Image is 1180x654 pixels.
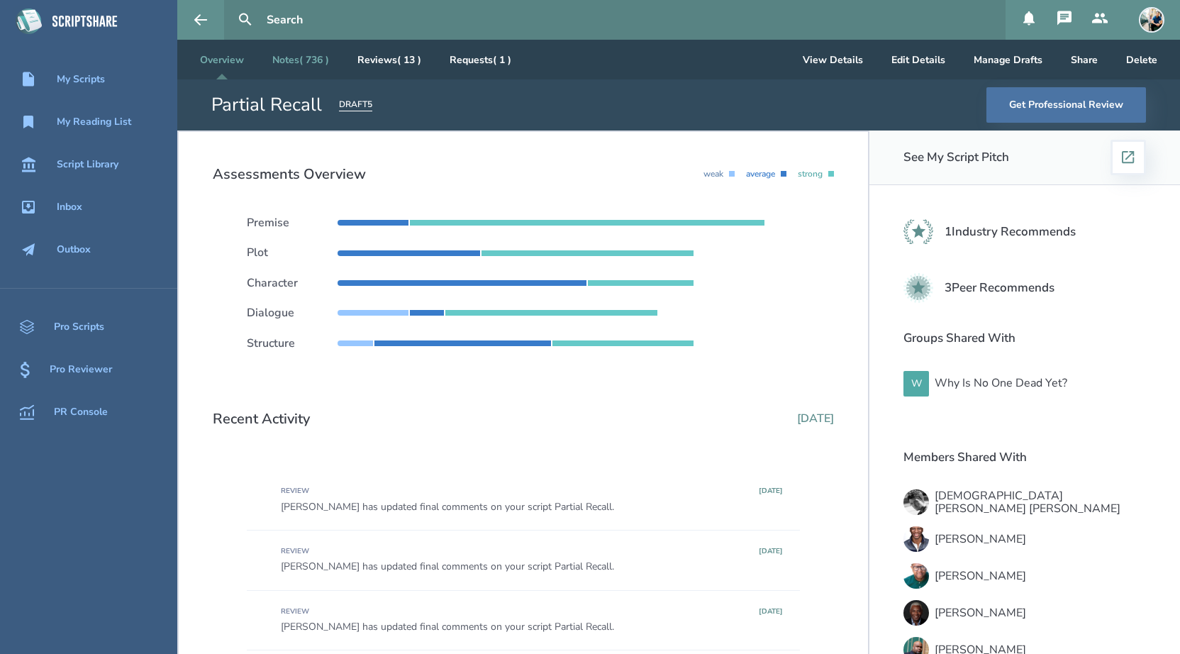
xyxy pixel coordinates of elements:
div: [PERSON_NAME] has updated final comments on your script Partial Recall. [281,621,783,633]
div: Pro Reviewer [50,364,112,375]
a: Notes( 736 ) [261,40,340,79]
button: Edit Details [880,40,957,79]
div: Pro Scripts [54,321,104,333]
div: Inbox [57,201,82,213]
img: user_1598148512-crop.jpg [903,489,929,515]
div: Plot [247,246,338,259]
div: Outbox [57,244,91,255]
button: View Details [791,40,874,79]
h3: 1 Industry Recommends [945,225,1076,239]
a: [PERSON_NAME] [903,523,1146,555]
button: Delete [1115,40,1169,79]
div: average [746,170,781,179]
a: Review[DATE][PERSON_NAME] has updated final comments on your script Partial Recall. [247,470,800,530]
h1: Partial Recall [211,92,322,118]
div: Premise [247,216,338,229]
div: My Reading List [57,116,131,128]
a: [DEMOGRAPHIC_DATA][PERSON_NAME] [PERSON_NAME] [903,487,1146,518]
div: [PERSON_NAME] [935,570,1026,582]
img: user_1673573717-crop.jpg [1139,7,1164,33]
a: Review[DATE][PERSON_NAME] has updated final comments on your script Partial Recall. [247,530,800,590]
a: Reviews( 13 ) [346,40,433,79]
div: Character [247,277,338,289]
div: Structure [247,337,338,350]
a: Review[DATE][PERSON_NAME] has updated final comments on your script Partial Recall. [247,590,800,650]
div: Review [281,608,309,616]
h2: Assessments Overview [213,166,366,182]
div: W [903,371,929,397]
h3: Members Shared With [903,450,1146,465]
img: user_1602074507-crop.jpg [903,563,929,589]
a: [PERSON_NAME] [903,597,1146,628]
div: [PERSON_NAME] has updated final comments on your script Partial Recall. [281,501,783,513]
div: Monday, February 17, 2025 at 3:31:31 PM [759,487,783,496]
div: Review [281,487,309,496]
h3: See My Script Pitch [903,150,1009,165]
h3: Groups Shared With [903,331,1146,345]
div: weak [703,170,729,179]
div: Review [281,548,309,556]
a: [PERSON_NAME] [903,560,1146,592]
img: user_1597172833-crop.jpg [903,526,929,552]
div: Monday, February 17, 2025 at 3:31:31 PM [759,608,783,616]
div: Script Library [57,159,118,170]
div: DRAFT5 [339,99,372,111]
button: Share [1059,40,1109,79]
div: PR Console [54,406,108,418]
button: Manage Drafts [962,40,1054,79]
img: user_1641492977-crop.jpg [903,600,929,626]
div: [PERSON_NAME] [935,533,1026,545]
div: My Scripts [57,74,105,85]
h3: 3 Peer Recommends [945,281,1054,295]
div: [DEMOGRAPHIC_DATA][PERSON_NAME] [PERSON_NAME] [935,489,1146,516]
p: [DATE] [797,412,834,425]
a: WWhy Is No One Dead Yet? [903,368,1146,399]
div: Monday, February 17, 2025 at 3:31:31 PM [759,548,783,556]
a: Requests( 1 ) [438,40,523,79]
div: Why Is No One Dead Yet? [935,377,1067,389]
div: strong [798,170,828,179]
h2: Recent Activity [213,411,310,427]
a: Overview [189,40,255,79]
div: [PERSON_NAME] [935,606,1026,619]
button: Get Professional Review [986,87,1146,123]
div: Dialogue [247,306,338,319]
div: [PERSON_NAME] has updated final comments on your script Partial Recall. [281,561,783,572]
